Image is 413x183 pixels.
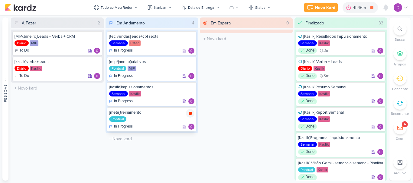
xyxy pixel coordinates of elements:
img: Carlos Lima [377,174,383,180]
img: Carlos Lima [394,3,402,12]
li: Ctrl + F [389,22,411,42]
img: Carlos Lima [94,48,100,54]
img: Carlos Lima [188,48,194,54]
p: Buscar [395,37,406,42]
div: Kaslik [129,91,141,96]
p: Arquivo [394,170,406,176]
div: Responsável: Carlos Lima [377,98,383,104]
div: 2 [95,20,102,26]
img: Carlos Lima [188,73,194,79]
span: 3m [324,49,329,53]
p: Done [305,98,314,104]
div: Responsável: Carlos Lima [188,124,194,130]
div: último check-in há 3 meses [319,73,329,79]
div: último check-in há 3 meses [319,48,329,54]
img: Carlos Lima [377,73,383,79]
div: Responsável: Carlos Lima [188,48,194,54]
div: Responsável: Carlos Lima [94,48,100,54]
div: Kaslik [318,142,330,147]
p: Done [305,149,314,155]
div: Kaslik [317,167,328,172]
div: [kaslik]impulsionamentos [109,84,195,90]
img: Carlos Lima [188,98,194,104]
div: To Do [15,73,29,79]
input: + Novo kard [107,134,197,143]
div: [kaslik]verba+leads [15,59,100,65]
div: Done [298,98,317,104]
div: Done [298,73,317,79]
div: [Kaslik] Visão Geral - semana a semana - Planilha [298,160,384,166]
input: + Novo kard [12,84,102,93]
div: Responsável: Carlos Lima [94,73,100,79]
div: To Do [15,48,29,54]
div: Responsável: Carlos Lima [377,73,383,79]
div: Em Espera [211,20,231,26]
img: Carlos Lima [377,124,383,130]
div: 0 [284,20,291,26]
div: Diário [15,66,29,71]
div: Kaslik [318,116,330,122]
button: Novo Kard [304,3,338,12]
img: Carlos Lima [188,124,194,130]
div: Diário [298,66,312,71]
img: Carlos Lima [94,73,100,79]
div: Pontual [298,167,315,172]
p: Done [305,73,314,79]
div: Finalizado [305,20,324,26]
div: Responsável: Carlos Lima [377,149,383,155]
img: Carlos Lima [377,149,383,155]
div: Semanal [298,91,317,96]
img: kardz.app [5,4,36,11]
div: Semanal [109,40,128,46]
div: [Kaslik]Programar Impulsionamento [298,135,384,140]
div: [Kaslik]Report Semanal [298,110,384,115]
div: [mip/janeiro]criativos [109,59,195,65]
div: [Kaslik] Resultados Impulsionamento [298,34,384,39]
div: 4h46m [353,5,368,11]
div: In Progress [109,73,133,79]
p: In Progress [114,48,133,54]
img: Carlos Lima [377,48,383,54]
p: Done [305,174,314,180]
div: Semanal [298,142,317,147]
div: 33 [376,20,386,26]
p: Recorrente [391,111,409,116]
button: Pessoas [2,17,8,181]
div: 4 [190,20,197,26]
p: Grupos [394,62,406,67]
div: Semanal [298,40,317,46]
div: Novo Kard [315,5,335,11]
p: In Progress [114,98,133,104]
input: + Novo kard [201,34,291,43]
div: Kaslik [30,66,42,71]
div: Diário [15,40,29,46]
div: Done [298,149,317,155]
div: In Progress [109,98,133,104]
div: [Kaslik] Verba + Leads [298,59,384,65]
div: Pontual [109,66,126,71]
div: Responsável: Carlos Lima [188,73,194,79]
p: In Progress [114,124,133,130]
div: Pessoas [3,84,8,102]
div: [Kaslik]Resumo Semanal [298,84,384,90]
p: In Progress [114,73,133,79]
img: Carlos Lima [377,98,383,104]
div: Done [298,48,317,54]
div: Em Andamento [116,20,145,26]
div: Responsável: Carlos Lima [377,174,383,180]
p: Done [305,124,314,130]
div: Eztec [129,40,141,46]
div: 6 [404,122,406,127]
p: Pendente [392,86,408,92]
p: Done [305,48,314,54]
div: Responsável: Carlos Lima [377,48,383,54]
div: Pontual [109,116,126,122]
div: Responsável: Carlos Lima [377,124,383,130]
div: Done [298,174,317,180]
p: To Do [19,48,29,54]
div: MIP [128,66,136,71]
div: Done [298,124,317,130]
div: Semanal [298,116,317,122]
div: [MIP/Janeiro]Leads + Verba + CRM [15,34,100,39]
div: MIP [30,40,38,46]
